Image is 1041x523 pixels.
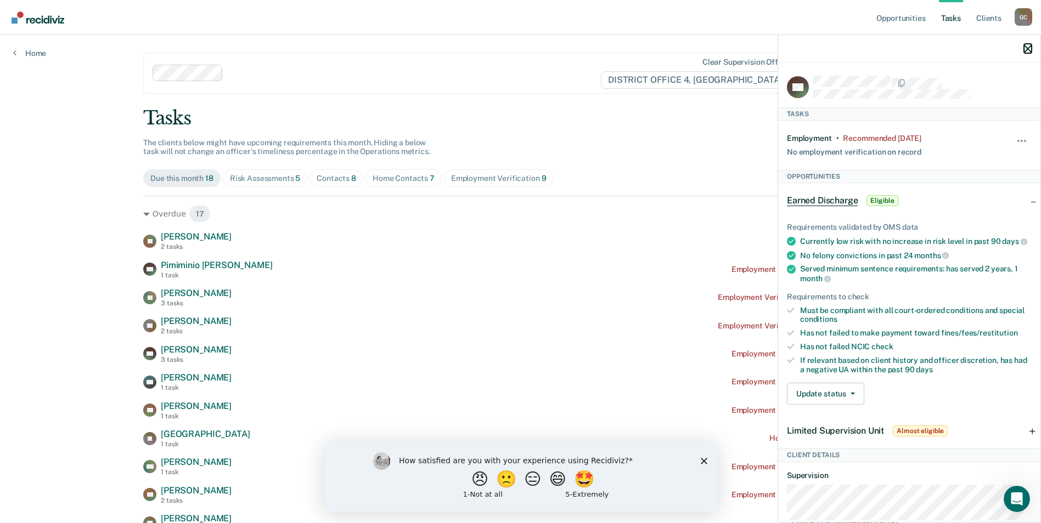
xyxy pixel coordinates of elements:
[800,342,1032,351] div: Has not failed NCIC
[731,265,898,274] div: Employment Verification recommended [DATE]
[161,344,232,355] span: [PERSON_NAME]
[718,321,898,331] div: Employment Verification recommended a year ago
[143,107,898,129] div: Tasks
[836,134,839,143] div: •
[373,174,435,183] div: Home Contacts
[295,174,300,183] span: 5
[800,251,1032,260] div: No felony convictions in past 24
[161,299,232,307] div: 3 tasks
[702,58,796,67] div: Clear supervision officers
[161,243,232,251] div: 2 tasks
[787,134,832,143] div: Employment
[161,384,232,391] div: 1 task
[161,271,272,279] div: 1 task
[161,372,232,383] span: [PERSON_NAME]
[914,251,949,260] span: months
[769,434,898,443] div: Home contact recommended [DATE]
[1004,486,1030,512] iframe: Intercom live chat
[161,457,232,467] span: [PERSON_NAME]
[731,406,898,415] div: Employment Verification recommended [DATE]
[800,274,831,283] span: month
[1002,237,1027,246] span: days
[161,440,250,448] div: 1 task
[787,223,1032,232] div: Requirements validated by OMS data
[161,231,232,242] span: [PERSON_NAME]
[800,315,837,323] span: conditions
[161,288,232,298] span: [PERSON_NAME]
[161,327,232,335] div: 2 tasks
[542,174,547,183] span: 9
[778,448,1040,462] div: Client Details
[161,485,232,496] span: [PERSON_NAME]
[731,490,898,499] div: Employment Verification recommended [DATE]
[601,71,798,89] span: DISTRICT OFFICE 4, [GEOGRAPHIC_DATA]
[1015,8,1032,26] div: G C
[778,107,1040,121] div: Tasks
[893,425,948,436] span: Almost eligible
[941,328,1018,337] span: fines/fees/restitution
[317,174,356,183] div: Contacts
[731,349,898,359] div: Employment Verification recommended [DATE]
[161,468,232,476] div: 1 task
[161,260,272,270] span: Pimiminio [PERSON_NAME]
[351,174,356,183] span: 8
[1015,8,1032,26] button: Profile dropdown button
[787,425,884,436] span: Limited Supervision Unit
[161,401,232,411] span: [PERSON_NAME]
[205,174,213,183] span: 18
[778,413,1040,448] div: Limited Supervision UnitAlmost eligible
[161,316,232,326] span: [PERSON_NAME]
[161,497,232,504] div: 2 tasks
[161,412,232,420] div: 1 task
[731,377,898,386] div: Employment Verification recommended [DATE]
[871,342,893,351] span: check
[731,462,898,471] div: Employment Verification recommended [DATE]
[189,205,211,223] span: 17
[161,429,250,439] span: [GEOGRAPHIC_DATA]
[800,328,1032,338] div: Has not failed to make payment toward
[778,183,1040,218] div: Earned DischargeEligible
[143,205,898,223] div: Overdue
[718,293,898,302] div: Employment Verification recommended a year ago
[324,441,717,512] iframe: Survey by Kim from Recidiviz
[787,383,864,405] button: Update status
[150,174,213,183] div: Due this month
[800,264,1032,283] div: Served minimum sentence requirements: has served 2 years, 1
[787,195,858,206] span: Earned Discharge
[143,138,430,156] span: The clients below might have upcoming requirements this month. Hiding a below task will not chang...
[778,170,1040,183] div: Opportunities
[230,174,301,183] div: Risk Assessments
[12,12,64,24] img: Recidiviz
[800,356,1032,374] div: If relevant based on client history and officer discretion, has had a negative UA within the past 90
[451,174,547,183] div: Employment Verification
[787,292,1032,302] div: Requirements to check
[800,236,1032,246] div: Currently low risk with no increase in risk level in past 90
[800,306,1032,325] div: Must be compliant with all court-ordered conditions and special
[430,174,435,183] span: 7
[866,195,898,206] span: Eligible
[787,143,921,157] div: No employment verification on record
[916,365,932,374] span: days
[13,48,46,58] a: Home
[787,471,1032,480] dt: Supervision
[843,134,921,143] div: Recommended 2 years ago
[161,356,232,363] div: 3 tasks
